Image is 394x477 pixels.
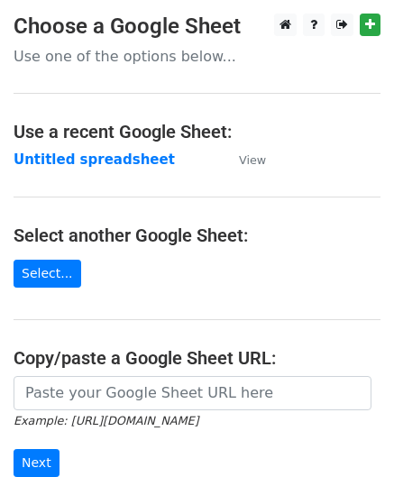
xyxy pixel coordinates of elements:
input: Next [14,449,60,477]
p: Use one of the options below... [14,47,380,66]
a: Untitled spreadsheet [14,151,175,168]
a: Select... [14,260,81,288]
small: View [239,153,266,167]
h4: Copy/paste a Google Sheet URL: [14,347,380,369]
small: Example: [URL][DOMAIN_NAME] [14,414,198,427]
h4: Use a recent Google Sheet: [14,121,380,142]
input: Paste your Google Sheet URL here [14,376,371,410]
a: View [221,151,266,168]
h4: Select another Google Sheet: [14,225,380,246]
h3: Choose a Google Sheet [14,14,380,40]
